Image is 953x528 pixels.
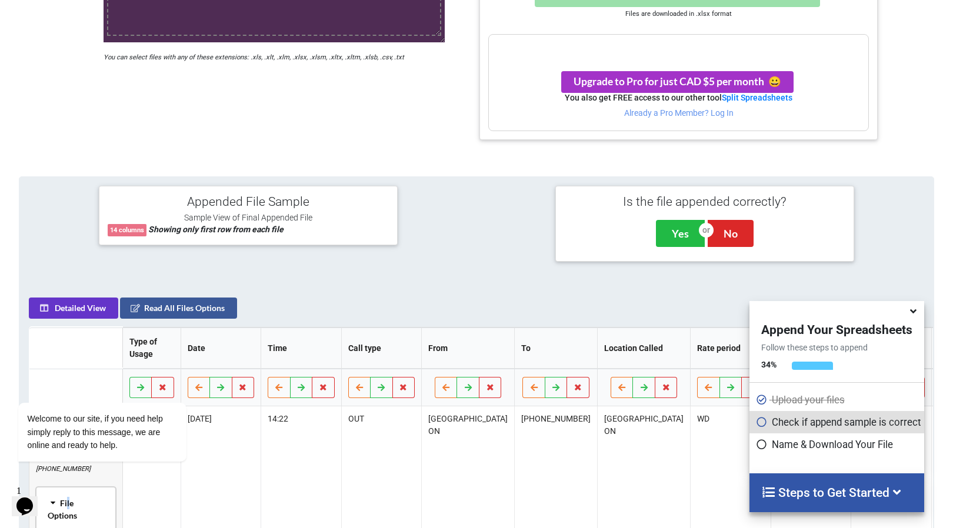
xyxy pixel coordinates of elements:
a: Split Spreadsheets [722,93,792,102]
th: To [514,328,597,369]
th: Call type [341,328,422,369]
h4: Is the file appended correctly? [564,195,845,209]
div: File Options [39,490,112,527]
h6: Sample View of Final Appended File [108,213,388,225]
h3: Your files are more than 1 MB [489,41,869,54]
button: Upgrade to Pro for just CAD $5 per monthsmile [561,71,794,93]
b: 34 % [761,360,777,369]
button: No [708,220,754,247]
th: Rate period [690,328,771,369]
th: Location Called [597,328,690,369]
th: Time [261,328,341,369]
b: Showing only first row from each file [148,225,284,234]
h4: Steps to Get Started [761,485,912,500]
p: Name & Download Your File [755,437,921,452]
i: You can select files with any of these extensions: .xls, .xlt, .xlm, .xlsx, .xlsm, .xltx, .xltm, ... [104,54,404,61]
small: Files are downloaded in .xlsx format [625,10,732,18]
p: Upload your files [755,393,921,407]
p: Already a Pro Member? Log In [489,107,869,119]
p: Follow these steps to append [749,342,924,353]
h4: Append Your Spreadsheets [749,320,924,337]
b: 14 columns [110,226,144,234]
h4: Appended File Sample [108,195,388,211]
span: smile [764,75,781,88]
button: Yes [656,220,705,247]
button: Read All Files Options [120,298,237,319]
th: From [421,328,514,369]
p: Check if append sample is correct [755,415,921,429]
iframe: chat widget [12,481,49,516]
iframe: chat widget [12,296,224,475]
h6: You also get FREE access to our other tool [489,93,869,103]
span: Upgrade to Pro for just CAD $5 per month [574,75,781,88]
